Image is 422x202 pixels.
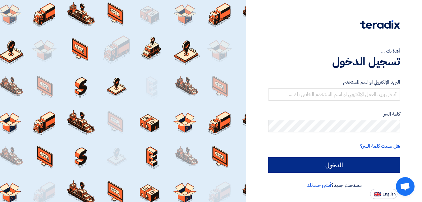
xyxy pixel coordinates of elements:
[268,181,400,189] div: مستخدم جديد؟
[268,55,400,68] h1: تسجيل الدخول
[360,142,400,150] a: هل نسيت كلمة السر؟
[307,181,331,189] a: أنشئ حسابك
[268,79,400,86] label: البريد الإلكتروني او اسم المستخدم
[268,88,400,101] input: أدخل بريد العمل الإلكتروني او اسم المستخدم الخاص بك ...
[370,189,397,199] button: English
[360,20,400,29] img: Teradix logo
[383,192,396,196] span: English
[268,47,400,55] div: أهلا بك ...
[268,111,400,118] label: كلمة السر
[396,177,415,196] div: Open chat
[374,192,381,196] img: en-US.png
[268,157,400,173] input: الدخول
